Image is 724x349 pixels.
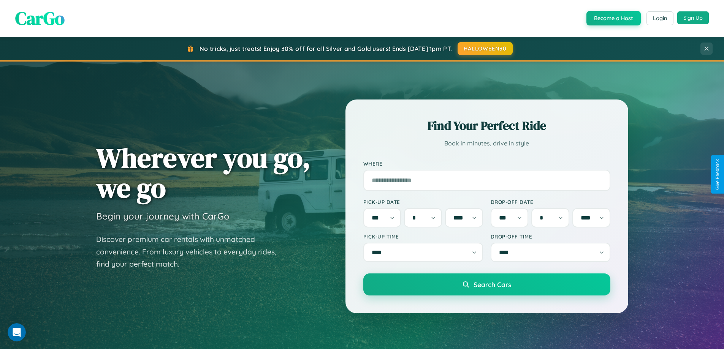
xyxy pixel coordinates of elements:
label: Pick-up Date [363,199,483,205]
label: Where [363,160,610,167]
span: Search Cars [474,280,511,289]
button: Login [646,11,673,25]
div: Give Feedback [715,159,720,190]
h3: Begin your journey with CarGo [96,210,230,222]
button: Sign Up [677,11,709,24]
p: Book in minutes, drive in style [363,138,610,149]
label: Pick-up Time [363,233,483,240]
iframe: Intercom live chat [8,323,26,341]
label: Drop-off Date [491,199,610,205]
span: No tricks, just treats! Enjoy 30% off for all Silver and Gold users! Ends [DATE] 1pm PT. [200,45,452,52]
button: HALLOWEEN30 [458,42,513,55]
button: Search Cars [363,273,610,295]
span: CarGo [15,6,65,31]
h1: Wherever you go, we go [96,143,311,203]
h2: Find Your Perfect Ride [363,117,610,134]
label: Drop-off Time [491,233,610,240]
button: Become a Host [586,11,641,25]
p: Discover premium car rentals with unmatched convenience. From luxury vehicles to everyday rides, ... [96,233,286,270]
